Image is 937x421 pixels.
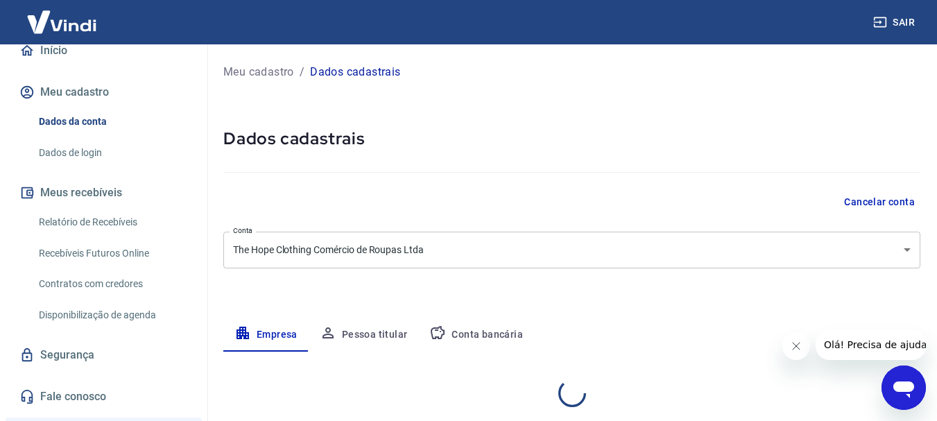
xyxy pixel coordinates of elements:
[33,108,191,136] a: Dados da conta
[33,208,191,237] a: Relatório de Recebíveis
[17,35,191,66] a: Início
[310,64,400,80] p: Dados cadastrais
[870,10,920,35] button: Sair
[33,270,191,298] a: Contratos com credores
[17,381,191,412] a: Fale conosco
[33,239,191,268] a: Recebíveis Futuros Online
[882,366,926,410] iframe: Botão para abrir a janela de mensagens
[33,301,191,329] a: Disponibilização de agenda
[300,64,304,80] p: /
[839,189,920,215] button: Cancelar conta
[223,318,309,352] button: Empresa
[17,1,107,43] img: Vindi
[223,232,920,268] div: The Hope Clothing Comércio de Roupas Ltda
[8,10,117,21] span: Olá! Precisa de ajuda?
[33,139,191,167] a: Dados de login
[233,225,252,236] label: Conta
[17,77,191,108] button: Meu cadastro
[816,329,926,360] iframe: Mensagem da empresa
[17,178,191,208] button: Meus recebíveis
[223,128,920,150] h5: Dados cadastrais
[223,64,294,80] a: Meu cadastro
[782,332,810,360] iframe: Fechar mensagem
[418,318,534,352] button: Conta bancária
[309,318,419,352] button: Pessoa titular
[17,340,191,370] a: Segurança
